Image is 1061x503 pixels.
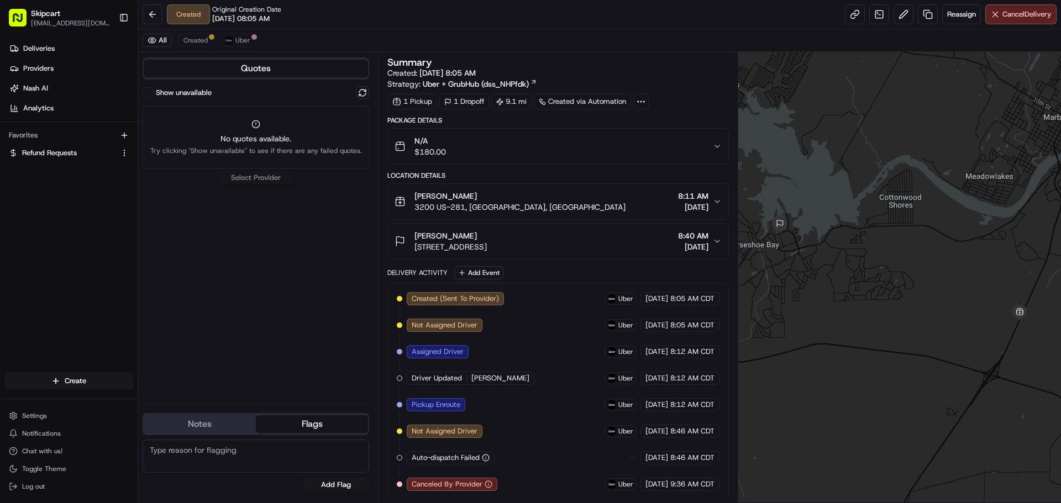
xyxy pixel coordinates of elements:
[607,294,616,303] img: uber-new-logo.jpeg
[645,373,668,383] span: [DATE]
[412,400,460,410] span: Pickup Enroute
[4,4,114,31] button: Skipcart[EMAIL_ADDRESS][DOMAIN_NAME]
[387,171,728,180] div: Location Details
[22,148,77,158] span: Refund Requests
[388,224,728,259] button: [PERSON_NAME][STREET_ADDRESS]8:40 AM[DATE]
[423,78,537,89] a: Uber + GrubHub (dss_NHPfdk)
[4,60,138,77] a: Providers
[4,80,138,97] a: Nash AI
[618,374,633,383] span: Uber
[212,14,270,24] span: [DATE] 08:05 AM
[534,94,631,109] a: Created via Automation
[678,202,708,213] span: [DATE]
[942,4,981,24] button: Reassign
[607,427,616,436] img: uber-new-logo.jpeg
[4,372,133,390] button: Create
[678,241,708,252] span: [DATE]
[412,320,477,330] span: Not Assigned Driver
[670,400,715,410] span: 8:12 AM CDT
[388,129,728,164] button: N/A$180.00
[645,453,668,463] span: [DATE]
[412,294,499,304] span: Created (Sent To Provider)
[22,464,66,473] span: Toggle Theme
[22,482,45,491] span: Log out
[414,230,477,241] span: [PERSON_NAME]
[645,426,668,436] span: [DATE]
[607,347,616,356] img: uber-new-logo.jpeg
[4,99,138,117] a: Analytics
[387,268,448,277] div: Delivery Activity
[618,347,633,356] span: Uber
[22,447,62,456] span: Chat with us!
[150,146,362,155] span: Try clicking "Show unavailable" to see if there are any failed quotes.
[219,34,255,47] button: Uber
[678,190,708,202] span: 8:11 AM
[678,230,708,241] span: 8:40 AM
[1002,9,1052,19] span: Cancel Delivery
[670,453,715,463] span: 8:46 AM CDT
[412,347,464,357] span: Assigned Driver
[4,461,133,476] button: Toggle Theme
[607,321,616,330] img: uber-new-logo.jpeg
[387,78,537,89] div: Strategy:
[414,190,477,202] span: [PERSON_NAME]
[212,5,281,14] span: Original Creation Date
[23,83,48,93] span: Nash AI
[607,400,616,409] img: uber-new-logo.jpeg
[670,294,715,304] span: 8:05 AM CDT
[412,479,482,489] span: Canceled By Provider
[387,57,432,67] h3: Summary
[645,400,668,410] span: [DATE]
[388,184,728,219] button: [PERSON_NAME]3200 US-281, [GEOGRAPHIC_DATA], [GEOGRAPHIC_DATA]8:11 AM[DATE]
[491,94,532,109] div: 9.1 mi
[31,8,60,19] button: Skipcart
[4,144,133,162] button: Refund Requests
[4,479,133,494] button: Log out
[224,36,233,45] img: uber-new-logo.jpeg
[4,426,133,441] button: Notifications
[387,94,437,109] div: 1 Pickup
[31,19,110,28] button: [EMAIL_ADDRESS][DOMAIN_NAME]
[618,400,633,409] span: Uber
[387,67,476,78] span: Created:
[645,347,668,357] span: [DATE]
[670,479,715,489] span: 9:36 AM CDT
[23,103,54,113] span: Analytics
[412,453,480,463] span: Auto-dispatch Failed
[144,415,256,433] button: Notes
[156,88,212,98] label: Show unavailable
[303,477,369,493] button: Add Flag
[256,415,368,433] button: Flags
[4,408,133,423] button: Settings
[23,44,55,54] span: Deliveries
[607,480,616,489] img: uber-new-logo.jpeg
[412,373,462,383] span: Driver Updated
[110,61,134,69] span: Pylon
[419,68,476,78] span: [DATE] 8:05 AM
[985,4,1057,24] button: CancelDelivery
[4,40,138,57] a: Deliveries
[670,373,715,383] span: 8:12 AM CDT
[414,135,446,146] span: N/A
[618,427,633,436] span: Uber
[947,9,976,19] span: Reassign
[183,36,208,45] span: Created
[607,374,616,383] img: uber-new-logo.jpeg
[670,426,715,436] span: 8:46 AM CDT
[150,133,362,144] span: No quotes available.
[414,241,487,252] span: [STREET_ADDRESS]
[143,34,172,47] button: All
[471,373,529,383] span: [PERSON_NAME]
[423,78,529,89] span: Uber + GrubHub (dss_NHPfdk)
[22,411,47,420] span: Settings
[618,294,633,303] span: Uber
[4,443,133,459] button: Chat with us!
[618,480,633,489] span: Uber
[670,347,715,357] span: 8:12 AM CDT
[645,479,668,489] span: [DATE]
[412,426,477,436] span: Not Assigned Driver
[618,321,633,330] span: Uber
[65,376,86,386] span: Create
